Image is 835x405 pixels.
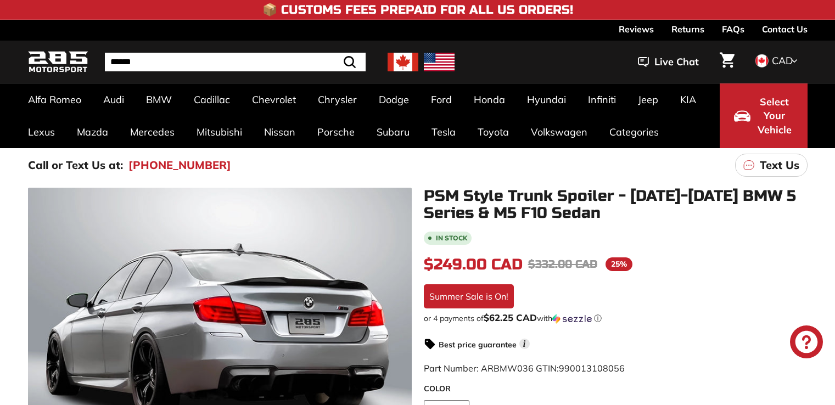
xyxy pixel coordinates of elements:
[306,116,366,148] a: Porsche
[552,314,592,324] img: Sezzle
[28,49,88,75] img: Logo_285_Motorsport_areodynamics_components
[671,20,704,38] a: Returns
[368,83,420,116] a: Dodge
[424,383,808,395] label: COLOR
[520,116,598,148] a: Volkswagen
[420,83,463,116] a: Ford
[186,116,253,148] a: Mitsubishi
[92,83,135,116] a: Audi
[424,188,808,222] h1: PSM Style Trunk Spoiler - [DATE]-[DATE] BMW 5 Series & M5 F10 Sedan
[559,363,625,374] span: 990013108056
[424,363,625,374] span: Part Number: ARBMW036 GTIN:
[619,20,654,38] a: Reviews
[421,116,467,148] a: Tesla
[735,154,808,177] a: Text Us
[598,116,670,148] a: Categories
[307,83,368,116] a: Chrysler
[424,313,808,324] div: or 4 payments of$62.25 CADwithSezzle Click to learn more about Sezzle
[17,83,92,116] a: Alfa Romeo
[424,255,523,274] span: $249.00 CAD
[787,325,826,361] inbox-online-store-chat: Shopify online store chat
[606,257,632,271] span: 25%
[135,83,183,116] a: BMW
[577,83,627,116] a: Infiniti
[241,83,307,116] a: Chevrolet
[722,20,744,38] a: FAQs
[119,116,186,148] a: Mercedes
[366,116,421,148] a: Subaru
[516,83,577,116] a: Hyundai
[17,116,66,148] a: Lexus
[624,48,713,76] button: Live Chat
[669,83,707,116] a: KIA
[183,83,241,116] a: Cadillac
[519,339,530,349] span: i
[528,257,597,271] span: $332.00 CAD
[424,284,514,308] div: Summer Sale is On!
[262,3,573,16] h4: 📦 Customs Fees Prepaid for All US Orders!
[28,157,123,173] p: Call or Text Us at:
[713,43,741,81] a: Cart
[467,116,520,148] a: Toyota
[436,235,467,241] b: In stock
[720,83,808,148] button: Select Your Vehicle
[439,340,517,350] strong: Best price guarantee
[484,312,537,323] span: $62.25 CAD
[762,20,808,38] a: Contact Us
[424,313,808,324] div: or 4 payments of with
[105,53,366,71] input: Search
[760,157,799,173] p: Text Us
[463,83,516,116] a: Honda
[253,116,306,148] a: Nissan
[772,54,793,67] span: CAD
[756,95,793,137] span: Select Your Vehicle
[654,55,699,69] span: Live Chat
[66,116,119,148] a: Mazda
[128,157,231,173] a: [PHONE_NUMBER]
[627,83,669,116] a: Jeep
